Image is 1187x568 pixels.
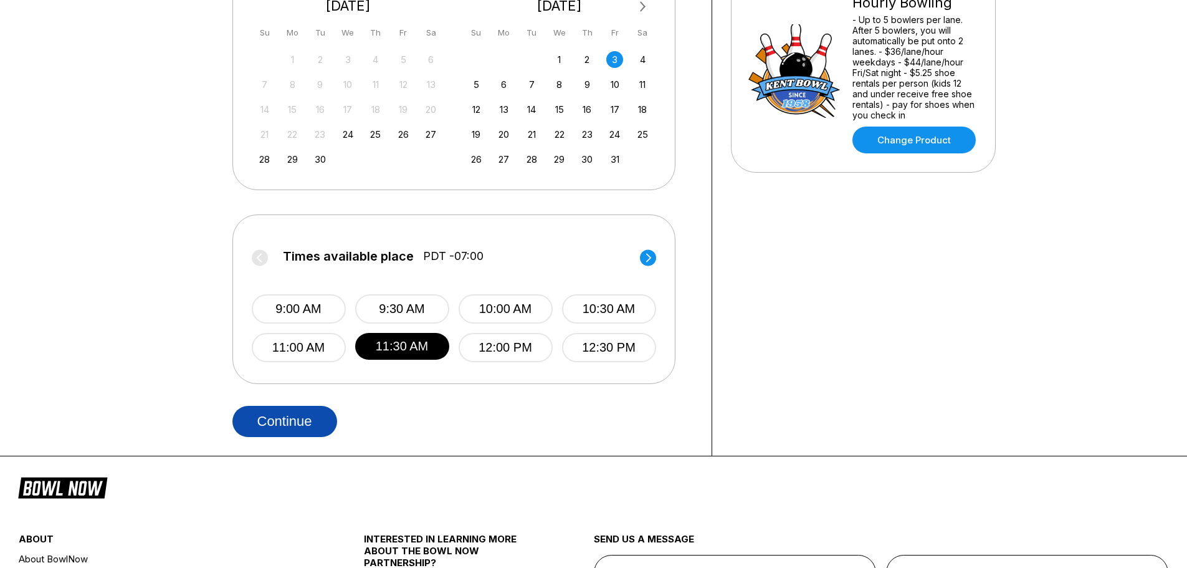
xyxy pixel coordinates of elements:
div: Not available Wednesday, September 10th, 2025 [340,76,356,93]
div: Choose Wednesday, October 8th, 2025 [551,76,568,93]
div: Choose Tuesday, October 14th, 2025 [523,101,540,118]
div: Choose Sunday, September 28th, 2025 [256,151,273,168]
div: Tu [523,24,540,41]
div: Choose Tuesday, October 7th, 2025 [523,76,540,93]
div: Not available Friday, September 12th, 2025 [395,76,412,93]
div: Choose Sunday, October 19th, 2025 [468,126,485,143]
button: 9:00 AM [252,294,346,324]
div: Choose Thursday, October 23rd, 2025 [579,126,596,143]
button: 12:00 PM [459,333,553,362]
div: Choose Thursday, October 16th, 2025 [579,101,596,118]
div: Not available Saturday, September 6th, 2025 [422,51,439,68]
div: Choose Wednesday, September 24th, 2025 [340,126,356,143]
button: 10:00 AM [459,294,553,324]
div: Not available Monday, September 22nd, 2025 [284,126,301,143]
div: We [551,24,568,41]
div: Sa [634,24,651,41]
div: Not available Tuesday, September 23rd, 2025 [312,126,328,143]
div: Not available Sunday, September 14th, 2025 [256,101,273,118]
div: Mo [495,24,512,41]
div: Choose Wednesday, October 15th, 2025 [551,101,568,118]
button: Continue [232,406,337,437]
div: Not available Thursday, September 18th, 2025 [367,101,384,118]
div: Not available Monday, September 1st, 2025 [284,51,301,68]
div: Choose Saturday, October 18th, 2025 [634,101,651,118]
div: Th [579,24,596,41]
div: Choose Friday, September 26th, 2025 [395,126,412,143]
div: Choose Sunday, October 26th, 2025 [468,151,485,168]
div: Not available Sunday, September 7th, 2025 [256,76,273,93]
div: Not available Tuesday, September 9th, 2025 [312,76,328,93]
div: Fr [606,24,623,41]
a: About BowlNow [19,551,306,567]
button: 12:30 PM [562,333,656,362]
div: Choose Saturday, October 4th, 2025 [634,51,651,68]
div: Choose Sunday, October 12th, 2025 [468,101,485,118]
div: Choose Sunday, October 5th, 2025 [468,76,485,93]
div: Choose Thursday, October 30th, 2025 [579,151,596,168]
div: - Up to 5 bowlers per lane. After 5 bowlers, you will automatically be put onto 2 lanes. - $36/la... [852,14,979,120]
div: Choose Wednesday, October 22nd, 2025 [551,126,568,143]
button: 9:30 AM [355,294,449,324]
div: Choose Tuesday, October 21st, 2025 [523,126,540,143]
div: Choose Friday, October 10th, 2025 [606,76,623,93]
div: month 2025-09 [255,50,442,168]
button: 10:30 AM [562,294,656,324]
div: Not available Wednesday, September 17th, 2025 [340,101,356,118]
div: Choose Thursday, October 9th, 2025 [579,76,596,93]
div: Not available Friday, September 5th, 2025 [395,51,412,68]
div: Choose Monday, September 29th, 2025 [284,151,301,168]
div: Choose Tuesday, September 30th, 2025 [312,151,328,168]
div: Not available Friday, September 19th, 2025 [395,101,412,118]
div: Not available Monday, September 15th, 2025 [284,101,301,118]
div: Choose Saturday, October 11th, 2025 [634,76,651,93]
div: Not available Wednesday, September 3rd, 2025 [340,51,356,68]
div: Choose Friday, October 24th, 2025 [606,126,623,143]
div: Choose Thursday, October 2nd, 2025 [579,51,596,68]
div: Su [256,24,273,41]
div: Choose Monday, October 27th, 2025 [495,151,512,168]
a: Change Product [852,127,976,153]
img: Hourly Bowling [748,24,841,118]
span: Times available place [283,249,414,263]
div: Not available Saturday, September 13th, 2025 [422,76,439,93]
button: 11:00 AM [252,333,346,362]
div: Sa [422,24,439,41]
div: Tu [312,24,328,41]
div: Choose Tuesday, October 28th, 2025 [523,151,540,168]
div: Not available Thursday, September 11th, 2025 [367,76,384,93]
div: about [19,533,306,551]
div: We [340,24,356,41]
div: Mo [284,24,301,41]
span: PDT -07:00 [423,249,484,263]
div: Choose Wednesday, October 1st, 2025 [551,51,568,68]
div: Choose Saturday, September 27th, 2025 [422,126,439,143]
div: Choose Monday, October 20th, 2025 [495,126,512,143]
button: 11:30 AM [355,333,449,360]
div: Choose Wednesday, October 29th, 2025 [551,151,568,168]
div: Th [367,24,384,41]
div: Choose Monday, October 13th, 2025 [495,101,512,118]
div: Choose Saturday, October 25th, 2025 [634,126,651,143]
div: Su [468,24,485,41]
div: Choose Monday, October 6th, 2025 [495,76,512,93]
div: Not available Tuesday, September 16th, 2025 [312,101,328,118]
div: month 2025-10 [466,50,653,168]
div: Not available Saturday, September 20th, 2025 [422,101,439,118]
div: Not available Thursday, September 4th, 2025 [367,51,384,68]
div: Not available Sunday, September 21st, 2025 [256,126,273,143]
div: Choose Friday, October 3rd, 2025 [606,51,623,68]
div: Not available Tuesday, September 2nd, 2025 [312,51,328,68]
div: send us a message [594,533,1169,555]
div: Choose Friday, October 31st, 2025 [606,151,623,168]
div: Choose Friday, October 17th, 2025 [606,101,623,118]
div: Not available Monday, September 8th, 2025 [284,76,301,93]
div: Choose Thursday, September 25th, 2025 [367,126,384,143]
div: Fr [395,24,412,41]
